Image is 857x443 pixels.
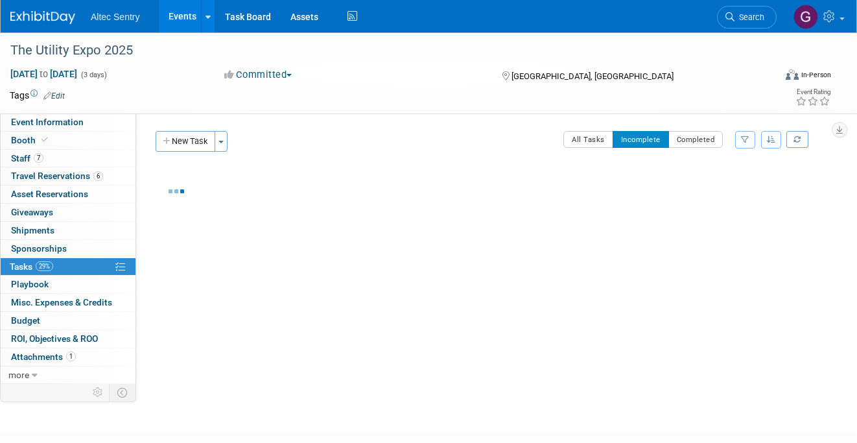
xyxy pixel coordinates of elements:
span: 7 [34,153,43,163]
button: All Tasks [563,131,613,148]
td: Personalize Event Tab Strip [87,384,110,401]
a: Search [717,6,777,29]
a: Edit [43,91,65,101]
div: Event Format [710,67,831,87]
span: Tasks [10,261,53,272]
a: Giveaways [1,204,135,221]
span: [GEOGRAPHIC_DATA], [GEOGRAPHIC_DATA] [511,71,674,81]
span: (3 days) [80,71,107,79]
span: Giveaways [11,207,53,217]
span: Altec Sentry [91,12,139,22]
button: Committed [220,68,297,82]
span: Misc. Expenses & Credits [11,297,112,307]
a: Misc. Expenses & Credits [1,294,135,311]
img: ExhibitDay [10,11,75,24]
div: The Utility Expo 2025 [6,39,761,62]
span: Staff [11,153,43,163]
span: to [38,69,50,79]
i: Booth reservation complete [41,136,48,143]
button: Completed [668,131,723,148]
button: Incomplete [613,131,669,148]
span: Travel Reservations [11,171,103,181]
div: Event Rating [795,89,830,95]
a: Tasks29% [1,258,135,276]
a: Sponsorships [1,240,135,257]
a: Shipments [1,222,135,239]
img: Grant Williams [793,5,818,29]
span: Sponsorships [11,243,67,254]
div: In-Person [801,70,831,80]
span: ROI, Objectives & ROO [11,333,98,344]
a: Staff7 [1,150,135,167]
td: Toggle Event Tabs [110,384,136,401]
span: Attachments [11,352,76,362]
a: Budget [1,312,135,329]
a: Booth [1,132,135,149]
span: Asset Reservations [11,189,88,199]
a: Event Information [1,114,135,131]
td: Tags [10,89,65,102]
img: Format-Inperson.png [786,69,799,80]
span: 29% [36,261,53,271]
span: Booth [11,135,51,145]
img: loading... [169,189,184,193]
span: Playbook [11,279,49,289]
span: [DATE] [DATE] [10,68,78,80]
button: New Task [156,131,215,152]
span: 6 [93,171,103,181]
span: more [8,370,29,380]
span: 1 [66,352,76,361]
a: Attachments1 [1,348,135,366]
span: Event Information [11,117,84,127]
a: Asset Reservations [1,186,135,203]
a: Refresh [786,131,808,148]
a: more [1,366,135,384]
span: Budget [11,315,40,326]
span: Shipments [11,225,54,235]
a: Playbook [1,276,135,293]
a: Travel Reservations6 [1,167,135,185]
span: Search [734,12,764,22]
a: ROI, Objectives & ROO [1,330,135,348]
